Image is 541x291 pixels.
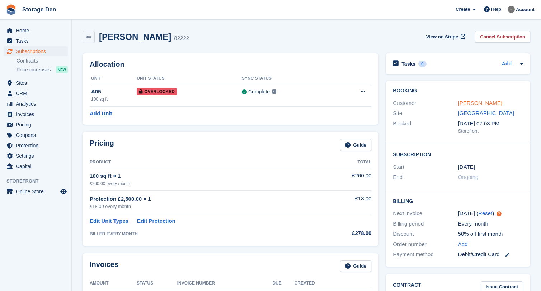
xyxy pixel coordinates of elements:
th: Unit Status [137,73,242,84]
td: £18.00 [319,191,371,214]
a: View on Stripe [423,31,467,43]
div: Complete [248,88,270,96]
div: Customer [393,99,458,107]
span: Account [516,6,535,13]
div: Order number [393,240,458,249]
span: Protection [16,140,59,151]
div: Discount [393,230,458,238]
div: £18.00 every month [90,203,319,210]
a: menu [4,46,68,56]
a: menu [4,78,68,88]
div: Storefront [458,128,523,135]
th: Unit [90,73,137,84]
a: menu [4,161,68,171]
time: 2025-04-24 00:00:00 UTC [458,163,475,171]
div: Site [393,109,458,117]
div: Start [393,163,458,171]
th: Invoice Number [177,278,273,289]
a: Add [502,60,512,68]
div: 100 sq ft [91,96,137,102]
div: 0 [418,61,427,67]
span: Pricing [16,120,59,130]
a: [GEOGRAPHIC_DATA] [458,110,514,116]
div: Billing period [393,220,458,228]
span: Invoices [16,109,59,119]
a: menu [4,186,68,197]
a: Price increases NEW [17,66,68,74]
a: Storage Den [19,4,59,15]
a: Edit Unit Types [90,217,128,225]
a: Contracts [17,57,68,64]
div: 100 sq ft × 1 [90,172,319,180]
div: Payment method [393,250,458,259]
h2: Tasks [401,61,415,67]
a: Cancel Subscription [475,31,530,43]
div: Booked [393,120,458,135]
div: Every month [458,220,523,228]
h2: [PERSON_NAME] [99,32,171,42]
span: Storefront [6,177,71,185]
a: menu [4,151,68,161]
h2: Allocation [90,60,371,69]
div: [DATE] ( ) [458,209,523,218]
img: icon-info-grey-7440780725fd019a000dd9b08b2336e03edf1995a4989e88bcd33f0948082b44.svg [272,89,276,94]
span: Ongoing [458,174,479,180]
div: End [393,173,458,181]
th: Status [137,278,177,289]
div: NEW [56,66,68,73]
h2: Invoices [90,260,118,272]
div: Tooltip anchor [496,211,502,217]
div: Next invoice [393,209,458,218]
a: menu [4,130,68,140]
th: Due [272,278,294,289]
div: BILLED EVERY MONTH [90,231,319,237]
span: Analytics [16,99,59,109]
a: menu [4,109,68,119]
a: menu [4,140,68,151]
span: Home [16,26,59,36]
div: 82222 [174,34,189,42]
span: View on Stripe [426,33,458,41]
a: Preview store [59,187,68,196]
a: Add [458,240,468,249]
a: menu [4,120,68,130]
span: Sites [16,78,59,88]
a: Edit Protection [137,217,175,225]
span: Price increases [17,66,51,73]
span: Tasks [16,36,59,46]
th: Sync Status [242,73,332,84]
img: stora-icon-8386f47178a22dfd0bd8f6a31ec36ba5ce8667c1dd55bd0f319d3a0aa187defe.svg [6,4,17,15]
img: Brian Barbour [508,6,515,13]
h2: Booking [393,88,523,94]
span: Overlocked [137,88,177,95]
div: £260.00 every month [90,180,319,187]
div: Debit/Credit Card [458,250,523,259]
a: Guide [340,139,372,151]
a: menu [4,99,68,109]
span: Coupons [16,130,59,140]
div: [DATE] 07:03 PM [458,120,523,128]
th: Created [295,278,372,289]
a: menu [4,88,68,98]
a: Guide [340,260,372,272]
div: A05 [91,88,137,96]
h2: Pricing [90,139,114,151]
a: Add Unit [90,110,112,118]
span: Capital [16,161,59,171]
a: Reset [478,210,492,216]
span: CRM [16,88,59,98]
a: menu [4,26,68,36]
th: Product [90,157,319,168]
div: £278.00 [319,229,371,237]
a: [PERSON_NAME] [458,100,502,106]
span: Online Store [16,186,59,197]
span: Help [491,6,501,13]
span: Subscriptions [16,46,59,56]
span: Create [456,6,470,13]
div: Protection £2,500.00 × 1 [90,195,319,203]
h2: Subscription [393,151,523,158]
a: menu [4,36,68,46]
div: 50% off first month [458,230,523,238]
td: £260.00 [319,168,371,190]
th: Total [319,157,371,168]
